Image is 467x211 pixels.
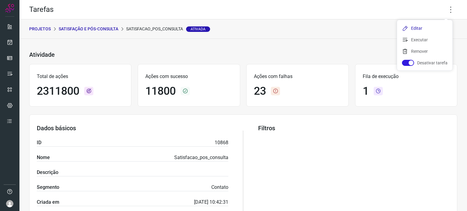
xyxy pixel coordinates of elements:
[397,23,452,33] li: Editar
[145,85,176,98] h1: 11800
[397,35,452,45] li: Executar
[211,184,228,191] p: Contato
[37,85,79,98] h1: 2311800
[37,73,124,80] p: Total de ações
[29,51,55,58] h3: Atividade
[59,26,118,32] p: Satisfação e Pós-Consulta
[6,200,13,207] img: avatar-user-boy.jpg
[215,139,228,146] p: 10868
[186,26,210,32] span: Ativada
[37,139,41,146] label: ID
[174,154,228,161] p: Satisfacao_pos_consulta
[29,5,54,14] h2: Tarefas
[37,184,59,191] label: Segmento
[126,26,210,32] p: Satisfacao_pos_consulta
[37,169,58,176] label: Descrição
[145,73,232,80] p: Ações com sucesso
[37,199,59,206] label: Criada em
[194,199,228,206] p: [DATE] 10:42:31
[5,4,14,13] img: Logo
[29,26,51,32] p: PROJETOS
[37,124,228,132] h3: Dados básicos
[258,124,450,132] h3: Filtros
[363,85,369,98] h1: 1
[363,73,450,80] p: Fila de execução
[254,85,266,98] h1: 23
[254,73,341,80] p: Ações com falhas
[397,58,452,68] li: Desativar tarefa
[37,154,50,161] label: Nome
[397,46,452,56] li: Remover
